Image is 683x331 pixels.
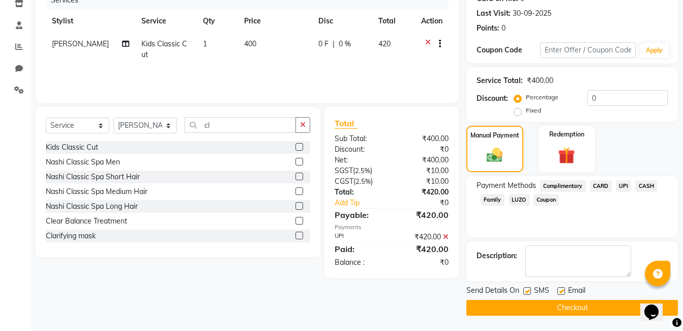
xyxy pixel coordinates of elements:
[378,39,391,48] span: 420
[526,93,558,102] label: Percentage
[333,39,335,49] span: |
[355,177,371,185] span: 2.5%
[197,10,238,33] th: Qty
[392,155,456,165] div: ₹400.00
[477,23,499,34] div: Points:
[327,165,392,176] div: ( )
[185,117,296,133] input: Search or Scan
[46,142,98,153] div: Kids Classic Cut
[335,118,358,129] span: Total
[477,45,540,56] div: Coupon Code
[327,144,392,155] div: Discount:
[135,10,197,33] th: Service
[392,232,456,242] div: ₹420.00
[46,186,147,197] div: Nashi Classic Spa Medium Hair
[527,75,553,86] div: ₹400.00
[327,243,392,255] div: Paid:
[339,39,351,49] span: 0 %
[392,243,456,255] div: ₹420.00
[466,300,678,316] button: Checkout
[392,257,456,268] div: ₹0
[335,166,353,175] span: SGST
[203,39,207,48] span: 1
[244,39,256,48] span: 400
[635,180,657,192] span: CASH
[568,285,585,298] span: Email
[355,167,370,175] span: 2.5%
[509,194,529,206] span: LUZO
[238,10,312,33] th: Price
[141,39,187,59] span: Kids Classic Cut
[327,198,402,208] a: Add Tip
[526,106,541,115] label: Fixed
[482,146,508,164] img: _cash.svg
[46,201,138,212] div: Nashi Classic Spa Long Hair
[335,223,449,232] div: Payments
[402,198,456,208] div: ₹0
[533,194,559,206] span: Coupon
[470,131,519,140] label: Manual Payment
[327,209,392,221] div: Payable:
[335,177,353,186] span: CGST
[318,39,329,49] span: 0 F
[590,180,612,192] span: CARD
[327,187,392,198] div: Total:
[540,42,636,58] input: Enter Offer / Coupon Code
[549,130,584,139] label: Redemption
[477,180,536,191] span: Payment Methods
[513,8,551,19] div: 30-09-2025
[46,216,127,227] div: Clear Balance Treatment
[327,133,392,144] div: Sub Total:
[477,251,517,261] div: Description:
[327,176,392,187] div: ( )
[46,231,96,241] div: Clarifying mask
[392,176,456,187] div: ₹10.00
[534,285,549,298] span: SMS
[477,75,523,86] div: Service Total:
[392,165,456,176] div: ₹10.00
[466,285,519,298] span: Send Details On
[46,172,140,182] div: Nashi Classic Spa Short Hair
[327,257,392,268] div: Balance :
[640,43,669,58] button: Apply
[640,290,673,321] iframe: chat widget
[616,180,632,192] span: UPI
[415,10,449,33] th: Action
[481,194,504,206] span: Family
[46,10,135,33] th: Stylist
[540,180,586,192] span: Complimentary
[477,8,511,19] div: Last Visit:
[392,133,456,144] div: ₹400.00
[52,39,109,48] span: [PERSON_NAME]
[477,93,508,104] div: Discount:
[392,144,456,155] div: ₹0
[392,187,456,198] div: ₹420.00
[46,157,120,168] div: Nashi Classic Spa Men
[327,155,392,165] div: Net:
[327,232,392,242] div: UPI
[501,23,506,34] div: 0
[553,145,580,166] img: _gift.svg
[392,209,456,221] div: ₹420.00
[372,10,415,33] th: Total
[312,10,372,33] th: Disc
